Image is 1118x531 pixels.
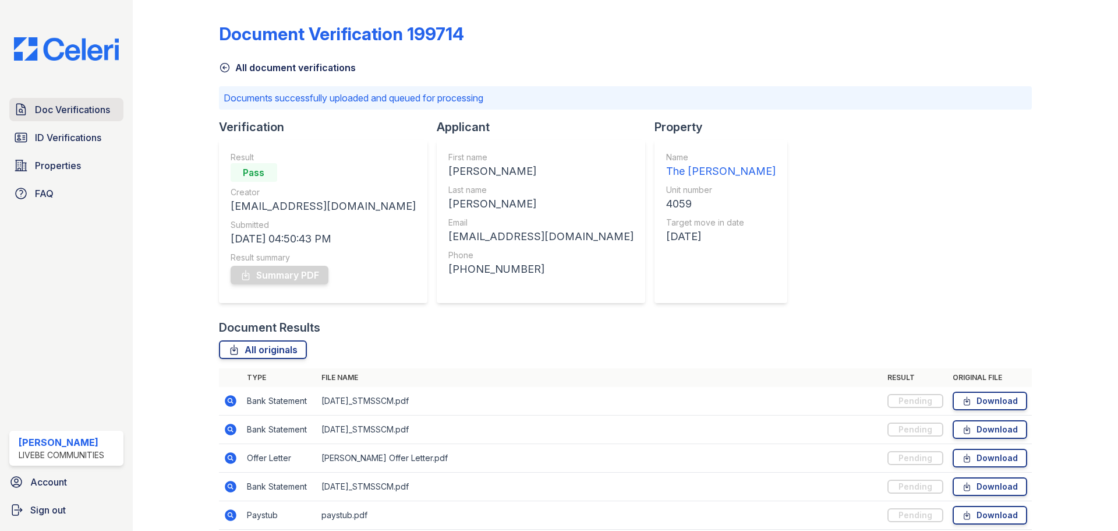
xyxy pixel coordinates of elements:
[887,394,943,408] div: Pending
[448,184,634,196] div: Last name
[231,252,416,263] div: Result summary
[242,501,317,530] td: Paystub
[219,119,437,135] div: Verification
[9,126,123,149] a: ID Verifications
[654,119,797,135] div: Property
[317,501,883,530] td: paystub.pdf
[448,261,634,277] div: [PHONE_NUMBER]
[35,131,101,145] span: ID Verifications
[242,387,317,416] td: Bank Statement
[231,231,416,247] div: [DATE] 04:50:43 PM
[231,152,416,163] div: Result
[30,475,67,489] span: Account
[953,392,1027,410] a: Download
[448,163,634,180] div: [PERSON_NAME]
[953,420,1027,439] a: Download
[5,498,128,522] a: Sign out
[887,423,943,437] div: Pending
[317,473,883,501] td: [DATE]_STMSSCM.pdf
[666,228,776,245] div: [DATE]
[19,449,104,461] div: LiveBe Communities
[448,217,634,228] div: Email
[317,444,883,473] td: [PERSON_NAME] Offer Letter.pdf
[666,163,776,180] div: The [PERSON_NAME]
[887,480,943,494] div: Pending
[219,340,307,359] a: All originals
[666,152,776,180] a: Name The [PERSON_NAME]
[9,154,123,177] a: Properties
[953,506,1027,525] a: Download
[242,444,317,473] td: Offer Letter
[887,508,943,522] div: Pending
[219,319,320,336] div: Document Results
[231,198,416,214] div: [EMAIL_ADDRESS][DOMAIN_NAME]
[948,368,1032,387] th: Original file
[219,61,356,75] a: All document verifications
[448,196,634,212] div: [PERSON_NAME]
[242,473,317,501] td: Bank Statement
[317,368,883,387] th: File name
[317,387,883,416] td: [DATE]_STMSSCM.pdf
[953,449,1027,467] a: Download
[30,503,66,517] span: Sign out
[242,368,317,387] th: Type
[231,187,416,198] div: Creator
[224,91,1027,105] p: Documents successfully uploaded and queued for processing
[231,219,416,231] div: Submitted
[5,470,128,494] a: Account
[219,23,464,44] div: Document Verification 199714
[666,196,776,212] div: 4059
[448,228,634,245] div: [EMAIL_ADDRESS][DOMAIN_NAME]
[448,249,634,261] div: Phone
[242,416,317,444] td: Bank Statement
[5,37,128,61] img: CE_Logo_Blue-a8612792a0a2168367f1c8372b55b34899dd931a85d93a1a3d3e32e68fde9ad4.png
[887,451,943,465] div: Pending
[9,182,123,205] a: FAQ
[953,477,1027,496] a: Download
[666,152,776,163] div: Name
[9,98,123,121] a: Doc Verifications
[317,416,883,444] td: [DATE]_STMSSCM.pdf
[437,119,654,135] div: Applicant
[231,163,277,182] div: Pass
[448,152,634,163] div: First name
[19,435,104,449] div: [PERSON_NAME]
[35,159,81,173] span: Properties
[35,187,54,201] span: FAQ
[35,103,110,117] span: Doc Verifications
[666,184,776,196] div: Unit number
[666,217,776,228] div: Target move in date
[883,368,948,387] th: Result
